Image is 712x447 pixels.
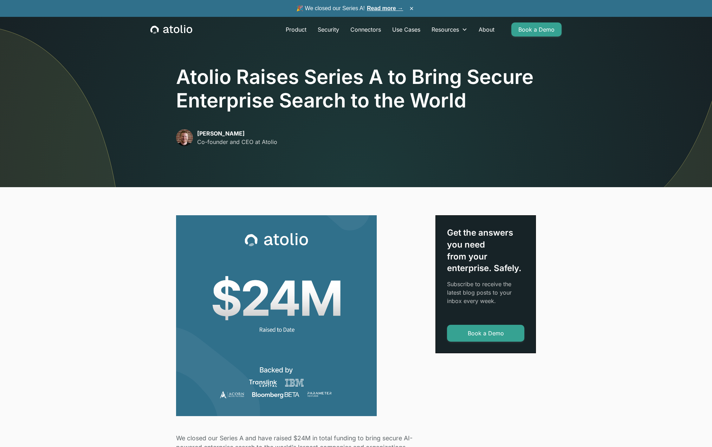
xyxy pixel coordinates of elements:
a: Security [312,22,345,37]
p: Co-founder and CEO at Atolio [197,138,277,146]
a: About [473,22,500,37]
div: Resources [426,22,473,37]
div: Get the answers you need from your enterprise. Safely. [447,227,524,274]
a: home [150,25,192,34]
a: Product [280,22,312,37]
h1: Atolio Raises Series A to Bring Secure Enterprise Search to the World [176,65,536,112]
iframe: Chat Widget [677,413,712,447]
span: 🎉 We closed our Series A! [296,4,403,13]
div: Resources [432,25,459,34]
p: [PERSON_NAME] [197,129,277,138]
button: × [407,5,416,12]
a: Book a Demo [447,325,524,342]
a: Book a Demo [511,22,562,37]
a: Use Cases [387,22,426,37]
a: Connectors [345,22,387,37]
p: Subscribe to receive the latest blog posts to your inbox every week. [447,280,524,305]
a: Read more → [367,5,403,11]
